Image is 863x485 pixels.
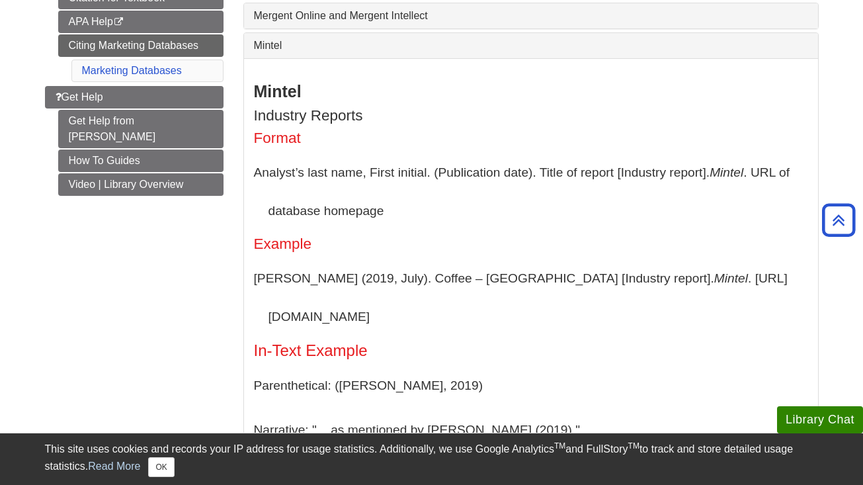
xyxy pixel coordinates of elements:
h4: Format [254,130,808,147]
a: Video | Library Overview [58,173,224,196]
a: Read More [88,461,140,472]
a: Get Help from [PERSON_NAME] [58,110,224,148]
p: [PERSON_NAME] (2019, July). Coffee – [GEOGRAPHIC_DATA] [Industry report]. . [URL][DOMAIN_NAME] [254,259,808,335]
h5: In-Text Example [254,342,808,359]
sup: TM [554,441,565,451]
a: Mergent Online and Mergent Intellect [254,10,808,22]
a: APA Help [58,11,224,33]
i: This link opens in a new window [113,18,124,26]
button: Library Chat [777,406,863,433]
i: Mintel [710,165,743,179]
a: How To Guides [58,150,224,172]
h4: Example [254,236,808,253]
a: Get Help [45,86,224,109]
p: Analyst’s last name, First initial. (Publication date). Title of report [Industry report]. . URL ... [254,154,808,230]
h4: Industry Reports [254,108,808,124]
sup: TM [628,441,639,451]
a: Marketing Databases [82,65,182,76]
a: Back to Top [817,211,860,229]
p: Parenthetical: ([PERSON_NAME], 2019) [254,367,808,405]
button: Close [148,457,174,477]
p: Narrative: "... as mentioned by [PERSON_NAME] (2019)," [254,411,808,449]
i: Mintel [714,271,748,285]
div: This site uses cookies and records your IP address for usage statistics. Additionally, we use Goo... [45,441,819,477]
strong: Mintel [254,82,302,101]
span: Get Help [56,91,103,103]
a: Citing Marketing Databases [58,34,224,57]
a: Mintel [254,40,808,52]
